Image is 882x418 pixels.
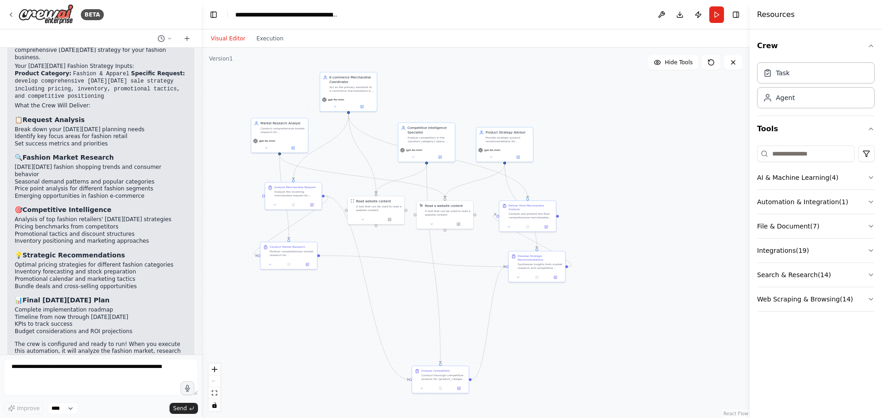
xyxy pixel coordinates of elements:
[277,155,291,239] g: Edge from 9b0f0e00-a905-4577-8fa6-3a7aedf7b526 to 46e44988-b3c1-4aac-8850-3156deb9ded5
[351,199,354,203] img: ScrapeWebsiteTool
[15,164,187,178] li: [DATE][DATE] fashion shopping trends and consumer behavior
[538,224,554,229] button: Open in side panel
[472,264,506,382] g: Edge from 12a5f073-9fa6-4d50-b03b-5e6fcf066bf1 to a6608136-ec83-43eb-a55e-fc1aead3c7f4
[15,251,187,260] h3: 💡
[729,8,742,21] button: Hide right sidebar
[23,116,85,123] strong: Request Analysis
[15,133,187,140] li: Identify key focus areas for fashion retail
[776,93,795,102] div: Agent
[180,33,194,44] button: Start a new chat
[291,114,351,179] g: Edge from 69660ce9-8584-4ac2-b527-4a6e18934f18 to e6c5a2e3-588b-41c9-91a3-59e05975aef6
[73,71,129,77] code: Fashion & Apparel
[757,190,875,214] button: Automation & Integration(1)
[518,262,562,270] div: Synthesize insights from market research and competitive analysis to develop comprehensive strate...
[476,127,533,162] div: Product Strategy AdvisorProvide strategic product recommendations for {product_category} merchand...
[757,33,875,59] button: Crew
[15,193,187,200] li: Emerging opportunities in fashion e-commerce
[412,366,469,394] div: Analyze CompetitionConduct thorough competitive analysis for {product_category} based on the coor...
[15,276,187,283] li: Promotional calendar and marketing tactics
[274,185,316,189] div: Analyze Merchandise Request
[665,59,693,66] span: Hide Tools
[209,55,233,62] div: Version 1
[486,130,530,135] div: Product Strategy Advisor
[503,164,539,248] g: Edge from ef4de298-d677-43bb-9caa-e3eb8f828e92 to a6608136-ec83-43eb-a55e-fc1aead3c7f4
[320,253,506,269] g: Edge from 46e44988-b3c1-4aac-8850-3156deb9ded5 to a6608136-ec83-43eb-a55e-fc1aead3c7f4
[170,403,198,414] button: Send
[265,182,322,210] div: Analyze Merchandise RequestAnalyze the incoming merchandise request for {product_category} and {s...
[15,140,187,148] li: Set success metrics and priorities
[81,9,104,20] div: BETA
[260,127,305,134] div: Conduct comprehensive market research for {product_category} products, analyzing market size, gro...
[421,373,466,381] div: Conduct thorough competitive analysis for {product_category} based on the coordinator's guidance....
[430,385,450,391] button: No output available
[251,33,289,44] button: Execution
[527,274,546,280] button: No output available
[416,201,474,229] div: ScrapeElementFromWebsiteToolRead a website contentA tool that can be used to read a website content.
[757,287,875,311] button: Web Scraping & Browsing(14)
[15,262,187,269] li: Optimal pricing strategies for different fashion categories
[23,154,114,161] strong: Fashion Market Research
[757,166,875,189] button: AI & Machine Learning(4)
[205,33,251,44] button: Visual Editor
[421,369,450,373] div: Analyze Competition
[235,10,339,19] nav: breadcrumb
[209,363,220,375] button: zoom in
[508,251,565,283] div: Develop Strategic RecommendationsSynthesize insights from market research and competitive analysi...
[283,202,303,207] button: No output available
[419,204,423,207] img: ScrapeElementFromWebsiteTool
[407,126,452,135] div: Competitive Intelligence Specialist
[207,8,220,21] button: Hide left sidebar
[15,70,71,77] strong: Product Category:
[346,114,530,198] g: Edge from 69660ce9-8584-4ac2-b527-4a6e18934f18 to 8c79bb7f-2e81-4cfe-8c48-284a3ad927bc
[446,221,472,227] button: Open in side panel
[443,164,507,198] g: Edge from ef4de298-d677-43bb-9caa-e3eb8f828e92 to 22626c2e-ff39-4dc1-b3d4-59489f40a413
[374,164,429,193] g: Edge from 21e2909e-9252-40f4-81aa-5830bda2add0 to e67c1263-33f5-4277-9972-29385883589a
[757,116,875,142] button: Tools
[757,263,875,287] button: Search & Research(14)
[757,142,875,319] div: Tools
[270,250,314,257] div: Perform comprehensive market research for {product_category} based on the coordinator's analysis....
[173,405,187,412] span: Send
[15,238,187,245] li: Inventory positioning and marketing approaches
[18,4,73,25] img: Logo
[15,185,187,193] li: Price point analysis for different fashion segments
[346,114,379,193] g: Edge from 69660ce9-8584-4ac2-b527-4a6e18934f18 to e67c1263-33f5-4277-9972-29385883589a
[320,72,377,112] div: E-commerce Merchandise CoordinatorAct as the primary assistant to e-commerce merchandisers by ana...
[181,381,194,395] button: Click to speak your automation idea
[4,402,44,414] button: Improve
[15,205,187,214] h3: 🎯
[259,139,275,143] span: gpt-4o-mini
[424,164,443,363] g: Edge from 21e2909e-9252-40f4-81aa-5830bda2add0 to 12a5f073-9fa6-4d50-b03b-5e6fcf066bf1
[15,126,187,134] li: Break down your [DATE][DATE] planning needs
[15,216,187,223] li: Analysis of top fashion retailers' [DATE][DATE] strategies
[131,70,185,77] strong: Specific Request:
[349,104,375,109] button: Open in side panel
[209,363,220,411] div: React Flow controls
[260,121,305,126] div: Market Research Analyst
[757,239,875,262] button: Integrations(19)
[776,68,790,78] div: Task
[304,202,320,207] button: Open in side panel
[329,85,374,93] div: Act as the primary assistant to e-commerce merchandisers by analyzing requests, coordinating with...
[15,102,187,110] h2: What the Crew Will Deliver:
[15,78,180,100] code: develop comprehensive [DATE][DATE] sale strategy including pricing, inventory, promotional tactic...
[518,254,562,262] div: Develop Strategic Recommendations
[377,217,403,222] button: Open in side panel
[15,178,187,186] li: Seasonal demand patterns and popular categories
[279,262,298,267] button: No output available
[15,153,187,162] h3: 🔍
[280,145,306,150] button: Open in side panel
[757,59,875,116] div: Crew
[15,283,187,290] li: Bundle deals and cross-selling opportunities
[15,295,187,305] h3: 📊
[17,405,40,412] span: Improve
[277,155,447,198] g: Edge from 9b0f0e00-a905-4577-8fa6-3a7aedf7b526 to 22626c2e-ff39-4dc1-b3d4-59489f40a413
[492,212,573,269] g: Edge from a6608136-ec83-43eb-a55e-fc1aead3c7f4 to 8c79bb7f-2e81-4cfe-8c48-284a3ad927bc
[274,190,319,197] div: Analyze the incoming merchandise request for {product_category} and {specific_request}. Break dow...
[15,314,187,321] li: Timeline from now through [DATE][DATE]
[486,136,530,143] div: Provide strategic product recommendations for {product_category} merchandise including product mi...
[15,223,187,231] li: Pricing benchmarks from competitors
[15,328,187,335] li: Budget considerations and ROI projections
[757,214,875,238] button: File & Document(7)
[15,115,187,124] h3: 📋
